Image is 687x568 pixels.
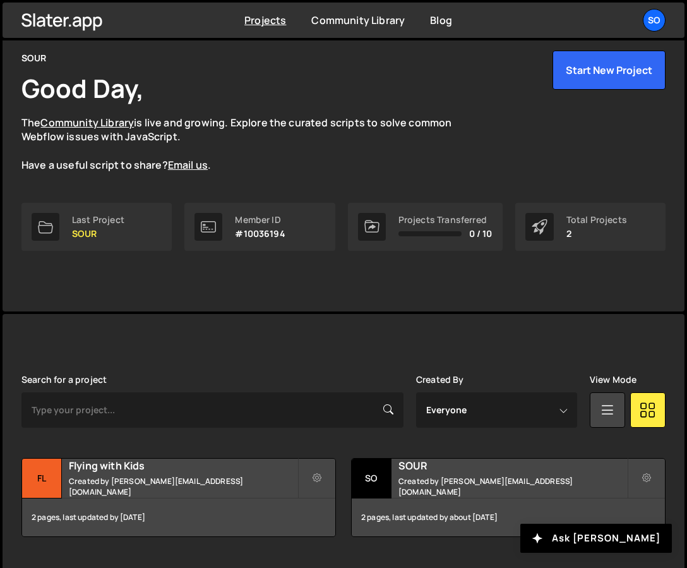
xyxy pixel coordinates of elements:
[21,71,144,106] h1: Good Day,
[69,476,297,497] small: Created by [PERSON_NAME][EMAIL_ADDRESS][DOMAIN_NAME]
[566,229,627,239] p: 2
[352,499,665,536] div: 2 pages, last updated by about [DATE]
[40,116,134,130] a: Community Library
[430,13,452,27] a: Blog
[643,9,666,32] a: SO
[21,203,172,251] a: Last Project SOUR
[398,459,627,473] h2: SOUR
[22,499,335,536] div: 2 pages, last updated by [DATE]
[72,229,124,239] p: SOUR
[566,215,627,225] div: Total Projects
[352,459,391,499] div: SO
[351,458,666,537] a: SO SOUR Created by [PERSON_NAME][EMAIL_ADDRESS][DOMAIN_NAME] 2 pages, last updated by about [DATE]
[69,459,297,473] h2: Flying with Kids
[22,459,62,499] div: Fl
[21,116,476,172] p: The is live and growing. Explore the curated scripts to solve common Webflow issues with JavaScri...
[21,392,403,428] input: Type your project...
[235,229,285,239] p: #10036194
[72,215,124,225] div: Last Project
[416,375,464,385] label: Created By
[168,158,208,172] a: Email us
[244,13,286,27] a: Projects
[235,215,285,225] div: Member ID
[469,229,493,239] span: 0 / 10
[21,375,107,385] label: Search for a project
[21,51,47,66] div: SOUR
[520,524,672,553] button: Ask [PERSON_NAME]
[311,13,405,27] a: Community Library
[398,476,627,497] small: Created by [PERSON_NAME][EMAIL_ADDRESS][DOMAIN_NAME]
[21,458,336,537] a: Fl Flying with Kids Created by [PERSON_NAME][EMAIL_ADDRESS][DOMAIN_NAME] 2 pages, last updated by...
[553,51,666,90] button: Start New Project
[398,215,493,225] div: Projects Transferred
[590,375,636,385] label: View Mode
